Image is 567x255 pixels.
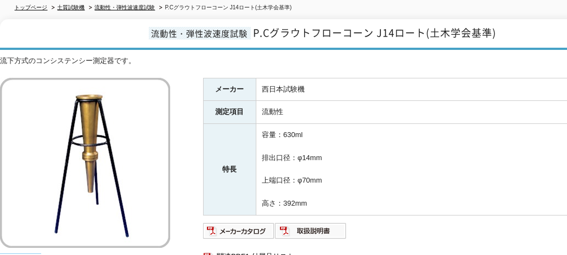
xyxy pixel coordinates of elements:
[203,229,275,237] a: メーカーカタログ
[254,25,497,40] span: P.Cグラウトフローコーン J14ロート(土木学会基準)
[204,78,256,101] th: メーカー
[203,222,275,240] img: メーカーカタログ
[275,222,347,240] img: 取扱説明書
[204,124,256,216] th: 特長
[275,229,347,237] a: 取扱説明書
[58,4,85,10] a: 土質試験機
[157,2,292,14] li: P.Cグラウトフローコーン J14ロート(土木学会基準)
[15,4,48,10] a: トップページ
[95,4,155,10] a: 流動性・弾性波速度試験
[204,101,256,124] th: 測定項目
[149,27,251,39] span: 流動性・弾性波速度試験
